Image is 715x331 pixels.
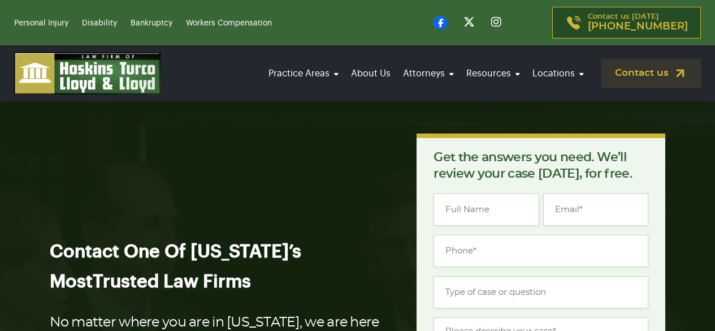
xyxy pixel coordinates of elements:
[186,19,272,27] a: Workers Compensation
[552,7,701,38] a: Contact us [DATE][PHONE_NUMBER]
[14,52,161,94] img: logo
[463,58,523,89] a: Resources
[588,21,688,32] span: [PHONE_NUMBER]
[50,273,93,291] span: Most
[14,19,68,27] a: Personal Injury
[50,243,301,261] span: Contact One Of [US_STATE]’s
[434,194,539,226] input: Full Name
[82,19,117,27] a: Disability
[434,149,648,182] p: Get the answers you need. We’ll review your case [DATE], for free.
[601,59,701,88] a: Contact us
[400,58,457,89] a: Attorneys
[434,276,648,308] input: Type of case or question
[434,235,648,267] input: Phone*
[93,273,251,291] span: Trusted Law Firms
[348,58,394,89] a: About Us
[131,19,172,27] a: Bankruptcy
[529,58,587,89] a: Locations
[265,58,342,89] a: Practice Areas
[588,13,688,32] p: Contact us [DATE]
[543,194,648,226] input: Email*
